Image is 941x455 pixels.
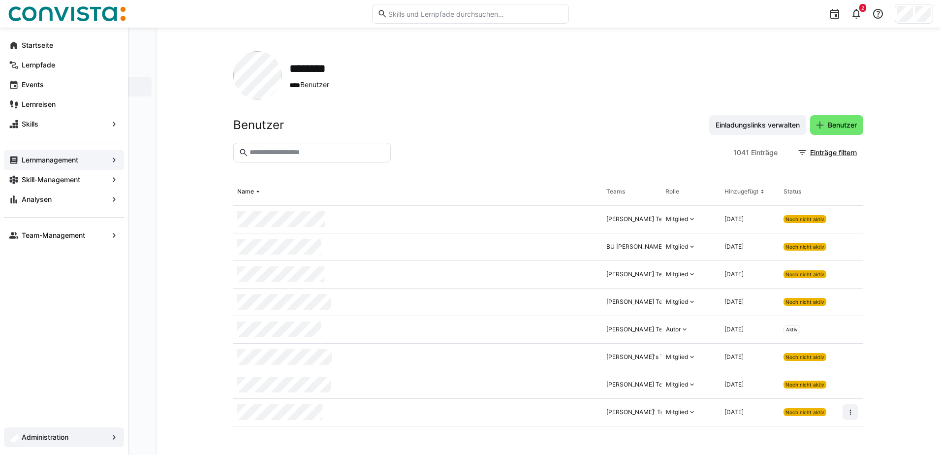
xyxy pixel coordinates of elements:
div: Mitglied [666,408,688,416]
span: Einträge [751,148,778,158]
div: Mitglied [666,298,688,306]
div: [PERSON_NAME]' Team, BU [PERSON_NAME] [606,408,733,416]
span: [DATE] [724,243,744,250]
span: 2 [861,5,864,11]
div: Mitglied [666,353,688,361]
span: Benutzer [289,80,338,90]
span: Noch nicht aktiv [785,216,824,222]
div: [PERSON_NAME] Team, [PERSON_NAME] Team [606,325,738,333]
span: Noch nicht aktiv [785,244,824,250]
span: Noch nicht aktiv [785,409,824,415]
button: Einladungslinks verwalten [709,115,806,135]
div: [PERSON_NAME] Team [606,270,671,278]
div: Rolle [665,188,679,195]
div: [PERSON_NAME] Team [606,381,671,389]
span: Noch nicht aktiv [785,271,824,277]
div: Mitglied [666,243,688,251]
div: BU [PERSON_NAME], [PERSON_NAME] Team [606,243,731,251]
div: [PERSON_NAME] Team, BU [PERSON_NAME] [606,215,731,223]
div: Name [237,188,254,195]
span: [DATE] [724,215,744,223]
div: [PERSON_NAME] Team, BU [PERSON_NAME] [606,298,731,306]
div: Autor [666,325,681,333]
input: Skills und Lernpfade durchsuchen… [387,9,564,18]
span: Noch nicht aktiv [785,354,824,360]
div: [PERSON_NAME]'s Team [606,353,675,361]
span: Aktiv [786,326,798,332]
h2: Benutzer [233,118,284,132]
div: Status [784,188,801,195]
span: 1041 [733,148,749,158]
span: [DATE] [724,270,744,278]
span: Noch nicht aktiv [785,382,824,388]
div: Mitglied [666,270,688,278]
span: [DATE] [724,381,744,388]
span: Einträge filtern [809,148,858,158]
span: Benutzer [826,120,858,130]
div: Mitglied [666,381,688,389]
span: Noch nicht aktiv [785,299,824,305]
span: [DATE] [724,408,744,416]
span: Einladungslinks verwalten [714,120,801,130]
div: Teams [606,188,625,195]
span: [DATE] [724,298,744,305]
button: Einträge filtern [792,143,863,162]
div: Mitglied [666,215,688,223]
span: [DATE] [724,353,744,360]
span: [DATE] [724,325,744,333]
div: Hinzugefügt [724,188,758,195]
button: Benutzer [810,115,863,135]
